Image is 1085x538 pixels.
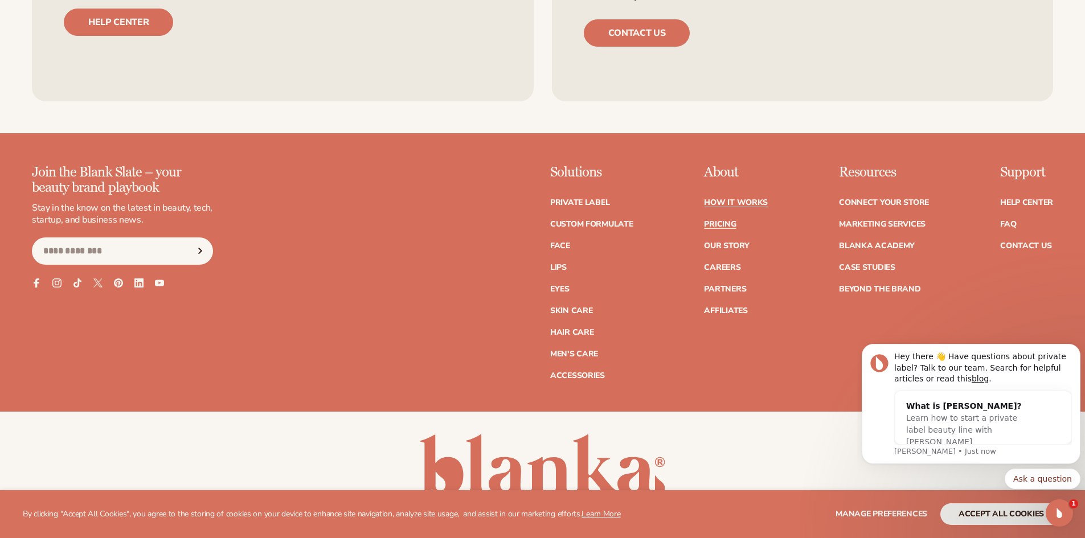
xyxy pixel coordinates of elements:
[839,165,929,180] p: Resources
[1000,199,1053,207] a: Help Center
[550,220,633,228] a: Custom formulate
[839,220,926,228] a: Marketing services
[187,237,212,265] button: Subscribe
[550,165,633,180] p: Solutions
[550,242,570,250] a: Face
[704,264,740,272] a: Careers
[1046,499,1073,527] iframe: Intercom live chat
[704,242,749,250] a: Our Story
[940,503,1062,525] button: accept all cookies
[550,328,593,336] a: Hair Care
[550,307,592,315] a: Skin Care
[836,508,927,519] span: Manage preferences
[704,285,746,293] a: Partners
[550,264,567,272] a: Lips
[550,285,570,293] a: Eyes
[704,165,768,180] p: About
[550,350,598,358] a: Men's Care
[1069,499,1078,508] span: 1
[839,285,921,293] a: Beyond the brand
[839,199,929,207] a: Connect your store
[704,199,768,207] a: How It Works
[839,242,915,250] a: Blanka Academy
[584,19,690,47] a: Contact us
[1000,242,1051,250] a: Contact Us
[64,9,173,36] a: Help center
[1000,165,1053,180] p: Support
[32,202,213,226] p: Stay in the know on the latest in beauty, tech, startup, and business news.
[550,372,605,380] a: Accessories
[32,165,213,195] p: Join the Blank Slate – your beauty brand playbook
[704,307,747,315] a: Affiliates
[836,503,927,525] button: Manage preferences
[550,199,609,207] a: Private label
[857,306,1085,507] iframe: Intercom notifications message
[1000,220,1016,228] a: FAQ
[23,510,621,519] p: By clicking "Accept All Cookies", you agree to the storing of cookies on your device to enhance s...
[582,508,620,519] a: Learn More
[704,220,736,228] a: Pricing
[839,264,895,272] a: Case Studies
